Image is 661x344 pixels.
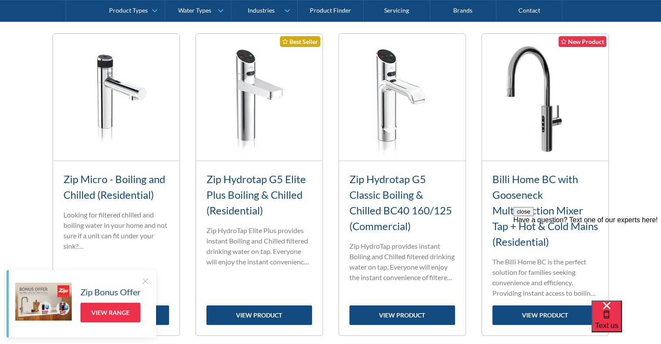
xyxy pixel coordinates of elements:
a: Zip Hydrotap G5 Elite Plus Boiling & Chilled (Residential) [206,173,306,217]
p: The Billi Home BC is the perfect solution for families seeking convenience and efficiency. Provid... [492,257,598,298]
a: view product [349,305,455,325]
a: view product [492,305,598,325]
img: Zip Bonus Offer [15,283,72,321]
img: Zip Hydrotap G5 Elite Plus Boiling & Chilled (Residential) [196,34,322,160]
img: Zip Hydrotap G5 Classic Boiling & Chilled BC40 160/125 (Commercial) [339,34,465,160]
div: Industries [248,7,275,14]
iframe: podium webchat widget prompt [513,207,661,311]
p: Zip HydroTap provides instant Boiling and Chilled filtered drinking water on tap. Everyone will e... [349,241,455,283]
a: View Range [80,303,140,322]
img: Billi Home BC with Gooseneck Multifunction Mixer Tap + Hot & Cold Mains (Residential) [482,34,608,160]
div: Water Types [178,7,211,14]
a: Billi Home BC with Gooseneck Multifunction Mixer Tap + Hot & Cold Mains (Residential) [492,173,598,248]
img: Zip Micro - Boiling and Chilled (Residential) [53,34,179,160]
a: view product [206,305,312,325]
div: Product Types [109,7,148,14]
p: Zip HydroTap Elite Plus provides instant Boiling and Chilled filtered drinking water on tap. Ever... [206,225,312,267]
a: New Product [482,34,608,161]
a: Zip Hydrotap G5 Classic Boiling & Chilled BC40 160/125 (Commercial) [349,173,452,232]
h5: Zip Bonus Offer [80,285,141,298]
iframe: podium webchat widget bubble [591,301,661,344]
a: Zip Micro - Boiling and Chilled (Residential) [63,173,165,201]
div: New Product [558,36,606,47]
a: Best Seller [196,34,322,161]
p: Looking for filtered chilled and boiling water in your home and not sure if a unit can fit under ... [63,210,169,251]
div: Best Seller [280,36,320,47]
